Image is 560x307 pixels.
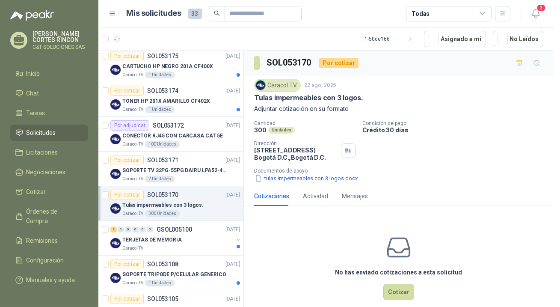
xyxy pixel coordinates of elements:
[153,122,184,128] p: SOL053172
[98,256,243,290] a: Por cotizarSOL053108[DATE] Company LogoSOPORTE TRIPODE P/CELULAR GENERICOCaracol TV1 Unidades
[110,203,121,214] img: Company Logo
[225,122,240,130] p: [DATE]
[122,167,229,175] p: SOPORTE TV 32PG-55PG DAIRU LPA52-446KIT2
[110,120,149,131] div: Por adjudicar
[27,187,46,197] span: Cotizar
[493,31,543,47] button: No Leídos
[147,53,178,59] p: SOL053175
[10,252,88,268] a: Configuración
[10,105,88,121] a: Tareas
[362,120,550,126] p: Condición de pago
[10,232,88,249] a: Remisiones
[342,191,368,201] div: Mensajes
[139,227,146,232] div: 0
[127,7,181,20] h1: Mis solicitudes
[110,238,121,248] img: Company Logo
[110,51,144,61] div: Por cotizar
[225,156,240,164] p: [DATE]
[27,236,58,245] span: Remisiones
[254,79,301,92] div: Caracol TV
[27,256,64,265] span: Configuración
[27,275,75,285] span: Manuales y ayuda
[528,6,543,21] button: 3
[225,87,240,95] p: [DATE]
[125,227,131,232] div: 0
[33,45,88,50] p: C&T SOLUCIONES SAS
[122,201,203,209] p: Tulas impermeables con 3 logos.
[254,126,267,134] p: 300
[147,192,178,198] p: SOL053170
[254,191,289,201] div: Cotizaciones
[147,261,178,267] p: SOL053108
[110,259,144,269] div: Por cotizar
[145,176,175,182] div: 2 Unidades
[122,280,143,286] p: Caracol TV
[303,191,328,201] div: Actividad
[254,93,363,102] p: Tulas impermeables con 3 logos.
[110,224,242,252] a: 2 0 0 0 0 0 GSOL005100[DATE] Company LogoTERJETAS DE MEMORIACaracol TV
[98,82,243,117] a: Por cotizarSOL053174[DATE] Company LogoTONER HP 201X AMARILLO CF402XCaracol TV1 Unidades
[319,58,359,68] div: Por cotizar
[122,176,143,182] p: Caracol TV
[147,296,178,302] p: SOL053105
[33,31,88,43] p: [PERSON_NAME] CORTES RINCON
[157,227,192,232] p: GSOL005100
[145,72,175,78] div: 1 Unidades
[98,117,243,152] a: Por adjudicarSOL053172[DATE] Company LogoCONECTOR RJ45 CON CARCASA CAT 5ECaracol TV100 Unidades
[132,227,139,232] div: 0
[256,80,265,90] img: Company Logo
[254,104,543,113] p: Adjuntar cotización en su formato
[27,89,39,98] span: Chat
[10,272,88,288] a: Manuales y ayuda
[147,88,178,94] p: SOL053174
[10,203,88,229] a: Órdenes de Compra
[110,190,144,200] div: Por cotizar
[27,207,80,226] span: Órdenes de Compra
[225,52,240,60] p: [DATE]
[225,260,240,268] p: [DATE]
[10,164,88,180] a: Negociaciones
[122,97,210,105] p: TONER HP 201X AMARILLO CF402X
[145,141,180,148] div: 100 Unidades
[110,155,144,165] div: Por cotizar
[110,86,144,96] div: Por cotizar
[145,106,175,113] div: 1 Unidades
[27,148,58,157] span: Licitaciones
[10,184,88,200] a: Cotizar
[254,120,356,126] p: Cantidad
[225,295,240,303] p: [DATE]
[27,69,40,78] span: Inicio
[98,186,243,221] a: Por cotizarSOL053170[DATE] Company LogoTulas impermeables con 3 logos.Caracol TV300 Unidades
[412,9,430,18] div: Todas
[98,48,243,82] a: Por cotizarSOL053175[DATE] Company LogoCARTUCHO HP NEGRO 201A CF400XCaracol TV1 Unidades
[254,174,359,183] button: tulas impermeables con 3 logos.docx
[27,167,66,177] span: Negociaciones
[122,72,143,78] p: Caracol TV
[254,140,338,146] p: Dirección
[122,63,213,71] p: CARTUCHO HP NEGRO 201A CF400X
[225,191,240,199] p: [DATE]
[118,227,124,232] div: 0
[122,106,143,113] p: Caracol TV
[267,56,312,69] h3: SOL053170
[268,127,295,134] div: Unidades
[122,210,143,217] p: Caracol TV
[147,157,178,163] p: SOL053171
[98,152,243,186] a: Por cotizarSOL053171[DATE] Company LogoSOPORTE TV 32PG-55PG DAIRU LPA52-446KIT2Caracol TV2 Unidades
[10,10,54,21] img: Logo peakr
[10,125,88,141] a: Solicitudes
[225,226,240,234] p: [DATE]
[122,132,223,140] p: CONECTOR RJ45 CON CARCASA CAT 5E
[10,144,88,161] a: Licitaciones
[383,284,414,300] button: Cotizar
[110,294,144,304] div: Por cotizar
[254,168,550,174] p: Documentos de apoyo
[145,210,180,217] div: 300 Unidades
[110,65,121,75] img: Company Logo
[188,9,202,19] span: 33
[147,227,153,232] div: 0
[10,85,88,101] a: Chat
[122,236,182,244] p: TERJETAS DE MEMORIA
[424,31,486,47] button: Asignado a mi
[122,271,226,279] p: SOPORTE TRIPODE P/CELULAR GENERICO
